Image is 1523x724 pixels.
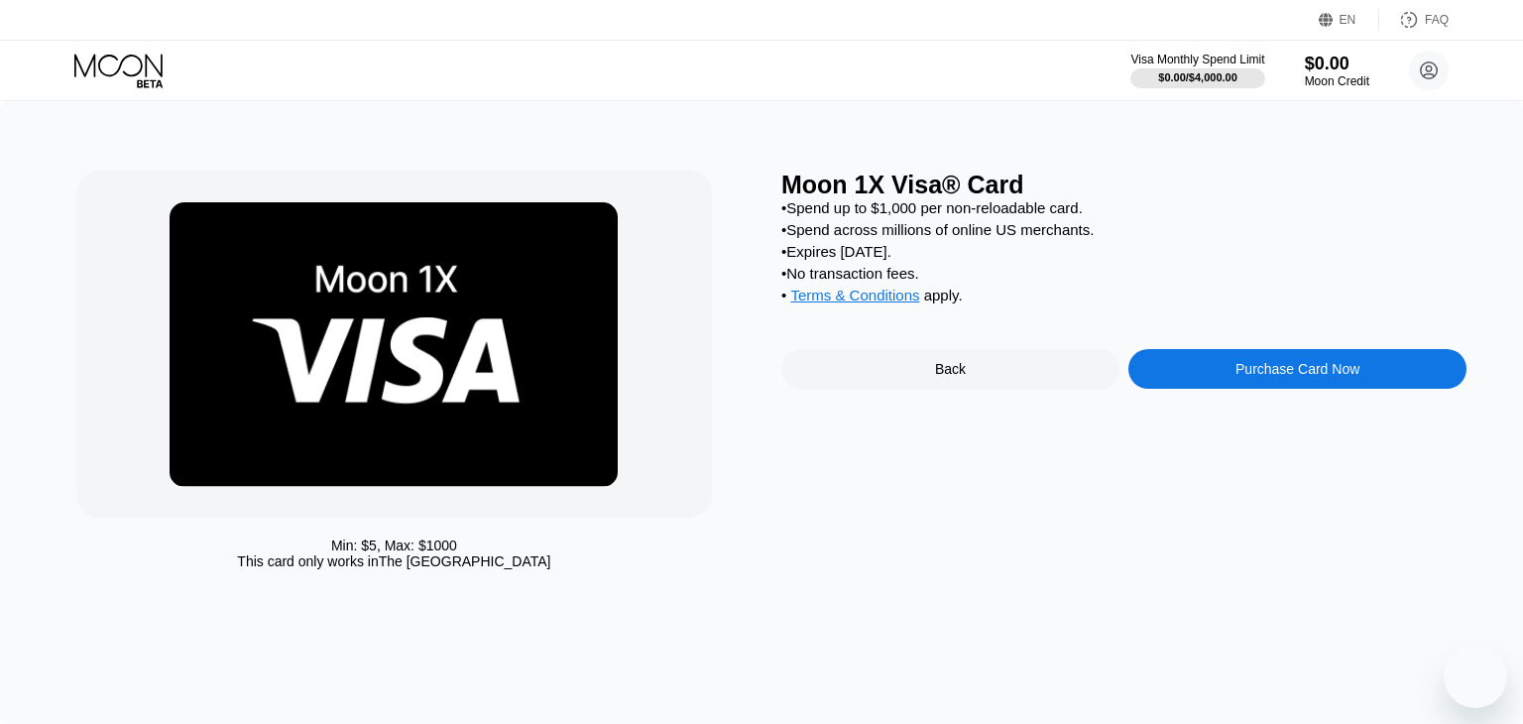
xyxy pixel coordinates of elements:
div: Moon 1X Visa® Card [781,171,1466,199]
div: • Spend across millions of online US merchants. [781,221,1466,238]
div: Visa Monthly Spend Limit [1130,53,1264,66]
div: • apply . [781,287,1466,308]
div: Moon Credit [1305,74,1369,88]
div: $0.00Moon Credit [1305,54,1369,88]
div: FAQ [1379,10,1449,30]
div: Back [935,361,966,377]
div: FAQ [1425,13,1449,27]
div: EN [1340,13,1356,27]
div: Visa Monthly Spend Limit$0.00/$4,000.00 [1130,53,1264,88]
div: • No transaction fees. [781,265,1466,282]
div: Min: $ 5 , Max: $ 1000 [331,538,457,553]
div: Purchase Card Now [1235,361,1359,377]
div: • Expires [DATE]. [781,243,1466,260]
div: This card only works in The [GEOGRAPHIC_DATA] [237,553,550,569]
div: • Spend up to $1,000 per non-reloadable card. [781,199,1466,216]
div: $0.00 / $4,000.00 [1158,71,1237,83]
div: Back [781,349,1119,389]
span: Terms & Conditions [790,287,919,303]
div: Terms & Conditions [790,287,919,308]
iframe: Button to launch messaging window [1444,645,1507,708]
div: Purchase Card Now [1128,349,1466,389]
div: $0.00 [1305,54,1369,74]
div: EN [1319,10,1379,30]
